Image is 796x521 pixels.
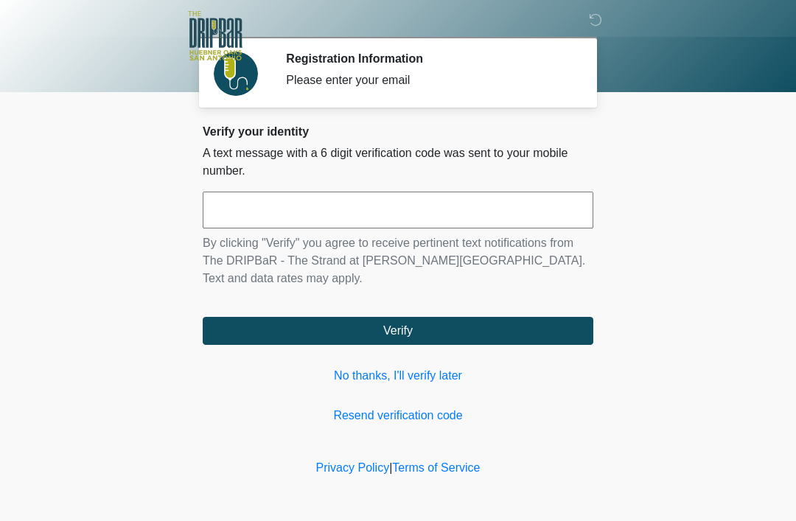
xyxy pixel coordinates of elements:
div: Please enter your email [286,71,571,89]
a: | [389,461,392,474]
a: Resend verification code [203,407,593,424]
p: By clicking "Verify" you agree to receive pertinent text notifications from The DRIPBaR - The Str... [203,234,593,287]
a: No thanks, I'll verify later [203,367,593,385]
img: Agent Avatar [214,52,258,96]
a: Privacy Policy [316,461,390,474]
img: The DRIPBaR - The Strand at Huebner Oaks Logo [188,11,242,60]
button: Verify [203,317,593,345]
p: A text message with a 6 digit verification code was sent to your mobile number. [203,144,593,180]
a: Terms of Service [392,461,480,474]
h2: Verify your identity [203,125,593,139]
